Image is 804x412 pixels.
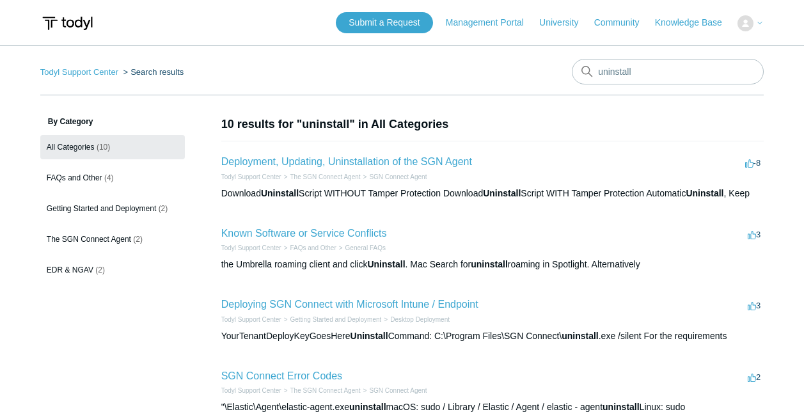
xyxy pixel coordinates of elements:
[221,387,281,394] a: Todyl Support Center
[281,315,382,324] li: Getting Started and Deployment
[281,172,361,182] li: The SGN Connect Agent
[221,258,764,271] div: the Umbrella roaming client and click . Mac Search for roaming in Spotlight. Alternatively
[221,316,281,323] a: Todyl Support Center
[40,116,185,127] h3: By Category
[47,143,95,152] span: All Categories
[562,331,599,341] em: uninstall
[121,67,184,77] li: Search results
[221,243,281,253] li: Todyl Support Center
[686,188,723,198] em: Uninstall
[97,143,110,152] span: (10)
[40,135,185,159] a: All Categories (10)
[290,387,360,394] a: The SGN Connect Agent
[471,259,508,269] em: uninstall
[345,244,386,251] a: General FAQs
[221,116,764,133] h1: 10 results for "uninstall" in All Categories
[221,172,281,182] li: Todyl Support Center
[369,173,427,180] a: SGN Connect Agent
[748,230,761,239] span: 3
[159,204,168,213] span: (2)
[221,187,764,200] div: Download Script WITHOUT Tamper Protection Download Script WITH Tamper Protection Automatic , Keep
[221,386,281,395] li: Todyl Support Center
[40,67,118,77] a: Todyl Support Center
[47,265,93,274] span: EDR & NGAV
[40,258,185,282] a: EDR & NGAV (2)
[95,265,105,274] span: (2)
[446,16,537,29] a: Management Portal
[572,59,764,84] input: Search
[40,196,185,221] a: Getting Started and Deployment (2)
[47,173,102,182] span: FAQs and Other
[221,370,342,381] a: SGN Connect Error Codes
[748,301,761,310] span: 3
[748,372,761,382] span: 2
[351,331,388,341] em: Uninstall
[221,329,764,343] div: YourTenantDeployKeyGoesHere Command: C:\Program Files\SGN Connect\ .exe /silent For the requirements
[133,235,143,244] span: (2)
[290,173,360,180] a: The SGN Connect Agent
[381,315,450,324] li: Desktop Deployment
[369,387,427,394] a: SGN Connect Agent
[221,228,387,239] a: Known Software or Service Conflicts
[594,16,652,29] a: Community
[40,12,95,35] img: Todyl Support Center Help Center home page
[40,166,185,190] a: FAQs and Other (4)
[603,402,640,412] em: uninstall
[290,316,381,323] a: Getting Started and Deployment
[361,172,427,182] li: SGN Connect Agent
[221,299,478,310] a: Deploying SGN Connect with Microsoft Intune / Endpoint
[221,244,281,251] a: Todyl Support Center
[367,259,405,269] em: Uninstall
[40,67,121,77] li: Todyl Support Center
[336,12,432,33] a: Submit a Request
[221,315,281,324] li: Todyl Support Center
[47,204,156,213] span: Getting Started and Deployment
[336,243,386,253] li: General FAQs
[261,188,299,198] em: Uninstall
[361,386,427,395] li: SGN Connect Agent
[281,243,336,253] li: FAQs and Other
[221,173,281,180] a: Todyl Support Center
[221,156,472,167] a: Deployment, Updating, Uninstallation of the SGN Agent
[40,227,185,251] a: The SGN Connect Agent (2)
[745,158,761,168] span: -8
[290,244,336,251] a: FAQs and Other
[104,173,114,182] span: (4)
[483,188,521,198] em: Uninstall
[390,316,450,323] a: Desktop Deployment
[655,16,735,29] a: Knowledge Base
[281,386,361,395] li: The SGN Connect Agent
[349,402,386,412] em: uninstall
[539,16,591,29] a: University
[47,235,131,244] span: The SGN Connect Agent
